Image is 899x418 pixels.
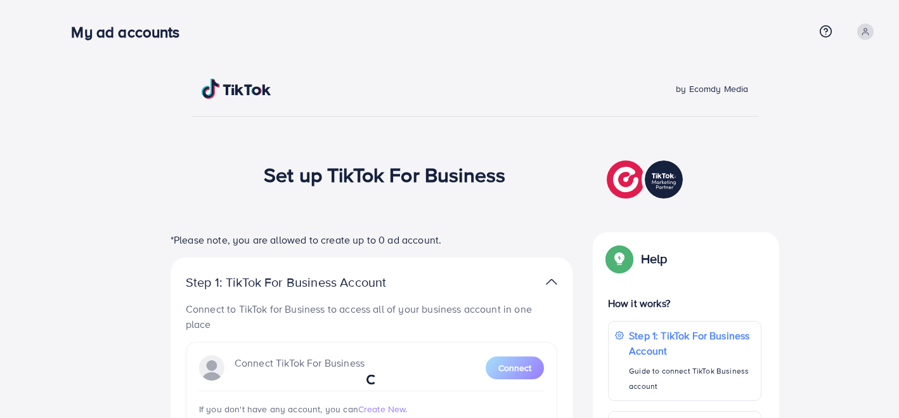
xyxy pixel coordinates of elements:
[607,157,686,202] img: TikTok partner
[676,82,748,95] span: by Ecomdy Media
[629,363,754,394] p: Guide to connect TikTok Business account
[629,328,754,358] p: Step 1: TikTok For Business Account
[641,251,668,266] p: Help
[608,296,762,311] p: How it works?
[608,247,631,270] img: Popup guide
[186,275,427,290] p: Step 1: TikTok For Business Account
[202,79,271,99] img: TikTok
[546,273,557,291] img: TikTok partner
[264,162,505,186] h1: Set up TikTok For Business
[171,232,572,247] p: *Please note, you are allowed to create up to 0 ad account.
[71,23,190,41] h3: My ad accounts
